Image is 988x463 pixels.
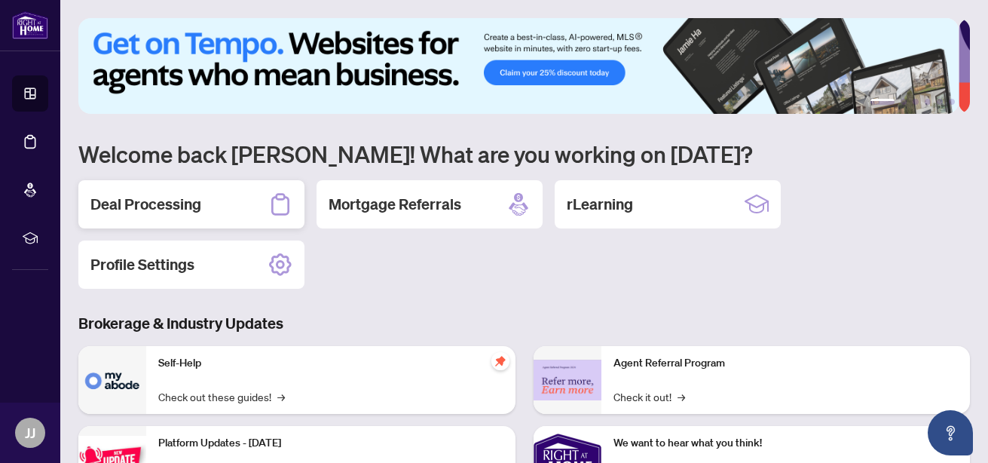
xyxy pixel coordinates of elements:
h2: rLearning [567,194,633,215]
h2: Mortgage Referrals [329,194,461,215]
p: We want to hear what you think! [613,435,959,452]
button: 5 [937,99,943,105]
h2: Deal Processing [90,194,201,215]
img: logo [12,11,48,39]
span: → [277,388,285,405]
button: 6 [949,99,955,105]
span: pushpin [491,352,509,370]
button: 3 [913,99,919,105]
span: JJ [25,422,35,443]
a: Check it out!→ [613,388,685,405]
p: Platform Updates - [DATE] [158,435,503,452]
p: Agent Referral Program [613,355,959,372]
a: Check out these guides!→ [158,388,285,405]
h2: Profile Settings [90,254,194,275]
p: Self-Help [158,355,503,372]
h1: Welcome back [PERSON_NAME]! What are you working on [DATE]? [78,140,970,168]
h3: Brokerage & Industry Updates [78,313,970,334]
button: Open asap [928,410,973,455]
img: Self-Help [78,346,146,414]
button: 2 [901,99,907,105]
img: Slide 0 [78,18,959,114]
button: 1 [870,99,895,105]
img: Agent Referral Program [534,360,601,401]
span: → [678,388,685,405]
button: 4 [925,99,931,105]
